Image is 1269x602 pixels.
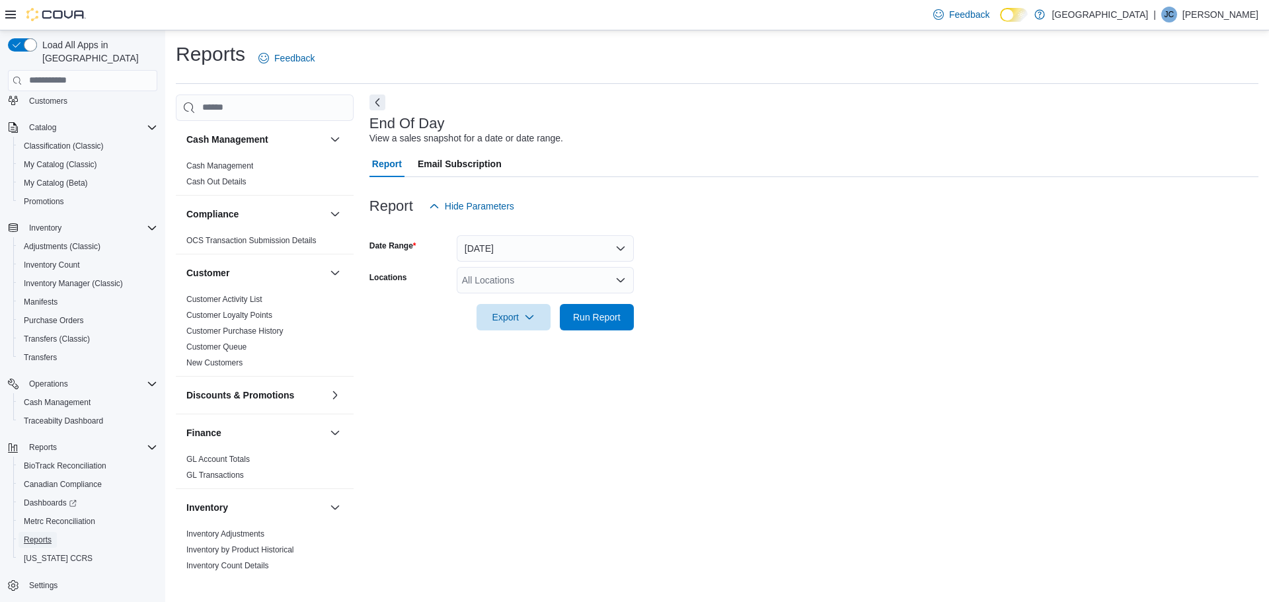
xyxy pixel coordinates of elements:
button: Discounts & Promotions [327,387,343,403]
span: Feedback [274,52,315,65]
a: Inventory by Product Historical [186,545,294,554]
button: Classification (Classic) [13,137,163,155]
span: Reports [29,442,57,453]
h3: Discounts & Promotions [186,389,294,402]
span: Report [372,151,402,177]
a: Inventory Count Details [186,561,269,570]
a: BioTrack Reconciliation [19,458,112,474]
span: Customers [29,96,67,106]
a: GL Account Totals [186,455,250,464]
span: Operations [24,376,157,392]
button: Hide Parameters [424,193,519,219]
span: Feedback [949,8,989,21]
button: [DATE] [457,235,634,262]
span: Canadian Compliance [24,479,102,490]
button: Finance [327,425,343,441]
span: Run Report [573,311,621,324]
div: Finance [176,451,354,488]
span: BioTrack Reconciliation [19,458,157,474]
a: Inventory Manager (Classic) [19,276,128,291]
a: Dashboards [19,495,82,511]
span: Reports [24,439,157,455]
a: Traceabilty Dashboard [19,413,108,429]
p: | [1153,7,1156,22]
span: My Catalog (Beta) [24,178,88,188]
a: Feedback [928,1,995,28]
span: Catalog [24,120,157,135]
span: Customers [24,93,157,109]
span: Inventory Manager (Classic) [24,278,123,289]
a: My Catalog (Beta) [19,175,93,191]
span: Inventory [24,220,157,236]
button: Inventory Count [13,256,163,274]
span: Email Subscription [418,151,502,177]
span: Cash Management [19,395,157,410]
a: Classification (Classic) [19,138,109,154]
label: Date Range [369,241,416,251]
button: Cash Management [327,132,343,147]
span: Purchase Orders [24,315,84,326]
a: OCS Transaction Submission Details [186,236,317,245]
a: Inventory Count [19,257,85,273]
a: GL Transactions [186,470,244,480]
span: Customer Queue [186,342,247,352]
span: Promotions [19,194,157,209]
a: Customers [24,93,73,109]
a: Manifests [19,294,63,310]
button: Run Report [560,304,634,330]
button: Adjustments (Classic) [13,237,163,256]
a: [US_STATE] CCRS [19,550,98,566]
span: Promotions [24,196,64,207]
span: Transfers [19,350,157,365]
a: My Catalog (Classic) [19,157,102,172]
img: Cova [26,8,86,21]
p: [PERSON_NAME] [1182,7,1258,22]
a: Metrc Reconciliation [19,513,100,529]
span: Reports [24,535,52,545]
button: Discounts & Promotions [186,389,325,402]
h3: Cash Management [186,133,268,146]
button: Settings [3,576,163,595]
button: Cash Management [13,393,163,412]
span: Adjustments (Classic) [19,239,157,254]
button: Export [477,304,551,330]
span: My Catalog (Classic) [19,157,157,172]
span: Inventory [29,223,61,233]
span: Adjustments (Classic) [24,241,100,252]
button: Next [369,94,385,110]
h3: Inventory [186,501,228,514]
span: Reports [19,532,157,548]
span: OCS Transaction Submission Details [186,235,317,246]
a: Purchase Orders [19,313,89,328]
span: GL Account Totals [186,454,250,465]
div: Cash Management [176,158,354,195]
a: Cash Management [19,395,96,410]
span: New Customers [186,357,243,368]
button: Finance [186,426,325,439]
a: Feedback [253,45,320,71]
a: Customer Activity List [186,295,262,304]
span: Hide Parameters [445,200,514,213]
button: BioTrack Reconciliation [13,457,163,475]
button: Purchase Orders [13,311,163,330]
h1: Reports [176,41,245,67]
span: My Catalog (Classic) [24,159,97,170]
span: Export [484,304,543,330]
h3: Customer [186,266,229,280]
span: Settings [24,577,157,593]
a: Canadian Compliance [19,476,107,492]
button: Transfers (Classic) [13,330,163,348]
button: Cash Management [186,133,325,146]
span: Inventory Count [19,257,157,273]
span: Customer Activity List [186,294,262,305]
button: My Catalog (Classic) [13,155,163,174]
span: Cash Management [24,397,91,408]
button: Operations [3,375,163,393]
button: Inventory [186,501,325,514]
button: Transfers [13,348,163,367]
a: Transfers (Classic) [19,331,95,347]
span: Manifests [24,297,58,307]
span: Metrc Reconciliation [19,513,157,529]
button: Inventory Manager (Classic) [13,274,163,293]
